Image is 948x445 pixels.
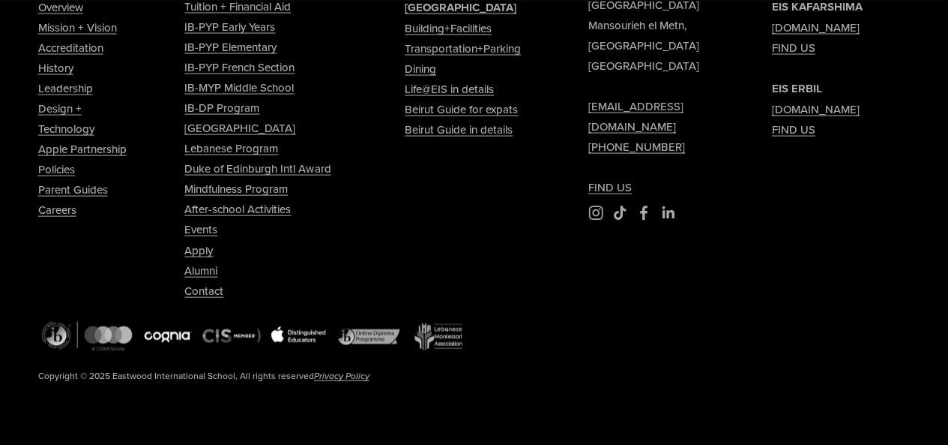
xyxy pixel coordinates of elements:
a: Lebanese Program [184,138,278,158]
a: Contact [184,281,223,301]
a: After-school Activities [184,199,291,219]
a: IB-PYP Early Years [184,17,275,37]
a: Dining [405,59,436,79]
a: Design + Technology [38,98,140,139]
a: History [38,58,73,78]
a: [DOMAIN_NAME] [772,17,860,38]
a: LinkedIn [660,206,675,221]
a: Building+Facilities [405,18,492,38]
a: [PHONE_NUMBER] [588,137,685,157]
a: Policies [38,159,75,179]
a: [GEOGRAPHIC_DATA] [184,118,295,138]
a: Facebook [636,206,651,221]
a: Beirut Guide in details [405,119,513,140]
a: Parent Guides [38,179,108,200]
a: Transportation+Parking [405,38,521,59]
a: FIND US [588,177,632,197]
a: Instagram [588,206,603,221]
a: IB-PYP Elementary [184,37,277,57]
a: Privacy Policy [314,368,369,384]
em: Privacy Policy [314,369,369,382]
a: Leadership [38,78,93,98]
a: Alumni [184,260,217,281]
a: [EMAIL_ADDRESS][DOMAIN_NAME] [588,96,727,137]
p: Copyright © 2025 Eastwood International School, All rights reserved [38,368,433,384]
a: Duke of Edinburgh Intl Award [184,158,330,179]
a: Mindfulness Program [184,179,288,199]
a: Life@EIS in details [405,79,494,99]
a: IB-MYP Middle School [184,77,294,98]
a: IB-DP Program [184,98,259,118]
a: Apply [184,240,213,260]
strong: EIS ERBIL [772,80,822,97]
a: Events [184,219,217,239]
a: Careers [38,200,76,220]
a: IB-PYP French Section [184,57,295,77]
a: FIND US [772,38,815,58]
a: Accreditation [38,38,103,58]
a: Mission + Vision [38,17,117,38]
a: TikTok [612,206,627,221]
a: [DOMAIN_NAME] [772,99,860,119]
a: Apple Partnership [38,139,127,159]
a: FIND US [772,119,815,140]
a: Beirut Guide for expats [405,99,518,119]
